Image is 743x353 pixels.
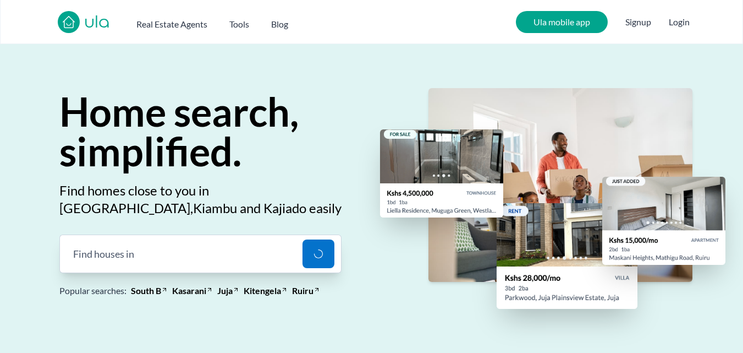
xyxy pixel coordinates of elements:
[669,15,690,29] button: Login
[271,13,288,31] a: Blog
[84,13,110,33] a: ula
[229,18,249,31] h2: Tools
[292,284,313,297] a: Ruiru
[136,18,207,31] h2: Real Estate Agents
[497,203,637,309] img: juja houses for sale - ula africa
[136,13,207,31] button: Real Estate Agents
[229,13,249,31] button: Tools
[73,246,134,262] span: Find houses in
[136,13,310,31] nav: Main
[131,284,161,297] a: South B
[217,284,233,297] a: Juja
[244,284,281,297] a: Kitengela
[59,284,126,297] span: Popular searches:
[625,11,651,33] span: Signup
[516,11,608,33] a: Ula mobile app
[380,129,503,218] img: westlands houses for sale - ula africa
[59,182,342,217] h2: Find homes close to you in [GEOGRAPHIC_DATA], Kiambu and Kajiado easily
[296,235,342,273] button: Search
[271,18,288,31] h2: Blog
[59,127,241,175] span: simplified.
[172,284,206,297] a: Kasarani
[602,177,725,265] img: ruiru houses for rent - ula africa
[59,91,299,171] h1: Home search,
[428,88,692,282] img: home search simplified - ula africa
